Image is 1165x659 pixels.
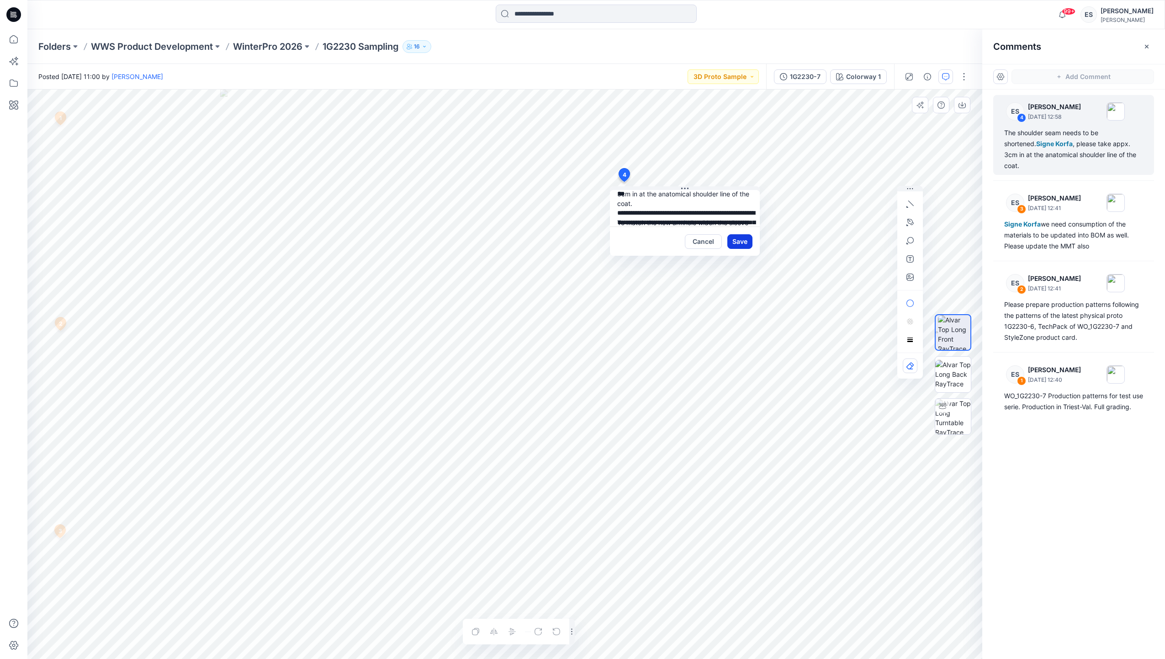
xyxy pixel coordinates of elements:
div: ES [1006,274,1024,292]
img: Alvar Top Long Front RayTrace [938,315,970,350]
p: [DATE] 12:41 [1028,204,1081,213]
span: Posted [DATE] 11:00 by [38,72,163,81]
span: 99+ [1062,8,1075,15]
button: 1G2230-7 [774,69,826,84]
button: Colorway 1 [830,69,887,84]
span: 4 [623,171,626,179]
button: Save [727,234,752,249]
div: ES [1006,365,1024,384]
div: we need consumption of the materials to be updated into BOM as well. Please update the MMT also [1004,219,1143,252]
div: 3 [1017,205,1026,214]
div: 1G2230-7 [790,72,821,82]
p: [DATE] 12:58 [1028,112,1081,121]
div: 4 [1017,113,1026,122]
h2: Comments [993,41,1041,52]
p: [DATE] 12:41 [1028,284,1081,293]
button: Details [920,69,935,84]
div: [PERSON_NAME] [1101,16,1154,23]
div: The shoulder seam needs to be shortened. , please take appx. 3cm in at the anatomical shoulder li... [1004,127,1143,171]
a: [PERSON_NAME] [111,73,163,80]
img: Alvar Top Long Turntable RayTrace [935,399,971,434]
div: 1 [1017,376,1026,385]
p: [DATE] 12:40 [1028,375,1081,385]
p: 16 [414,42,420,52]
button: 16 [402,40,431,53]
span: Signe Korfa [1004,220,1041,228]
p: [PERSON_NAME] [1028,101,1081,112]
div: WO_1G2230-7 Production patterns for test use serie. Production in Triest-Val. Full grading. [1004,390,1143,412]
span: Signe Korfa [1036,140,1073,148]
img: Alvar Top Long Back RayTrace [935,360,971,389]
a: Folders [38,40,71,53]
p: [PERSON_NAME] [1028,273,1081,284]
button: Add Comment [1011,69,1154,84]
div: ES [1006,102,1024,121]
div: ES [1080,6,1097,23]
p: [PERSON_NAME] [1028,364,1081,375]
button: Cancel [685,234,722,249]
div: [PERSON_NAME] [1101,5,1154,16]
div: ES [1006,194,1024,212]
a: WWS Product Development [91,40,213,53]
div: 2 [1017,285,1026,294]
div: Colorway 1 [846,72,881,82]
p: [PERSON_NAME] [1028,193,1081,204]
p: 1G2230 Sampling [323,40,399,53]
a: WinterPro 2026 [233,40,302,53]
div: Please prepare production patterns following the patterns of the latest physical proto 1G2230-6, ... [1004,299,1143,343]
